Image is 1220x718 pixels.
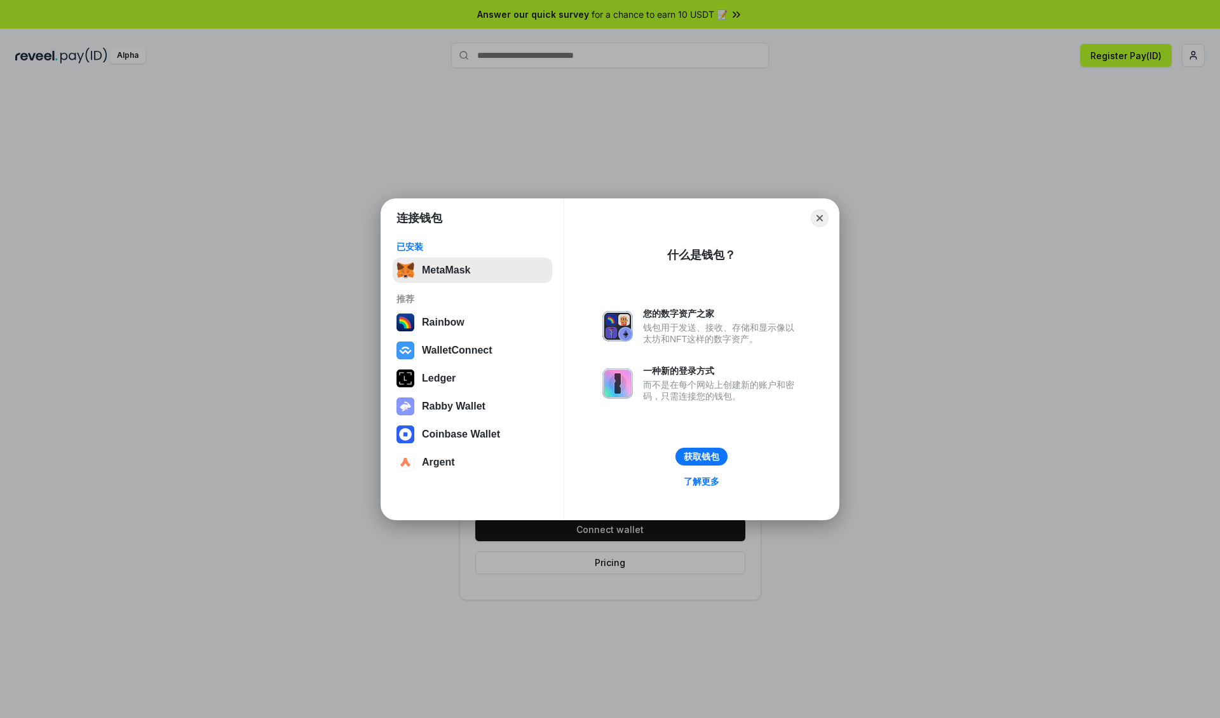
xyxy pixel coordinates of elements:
[676,473,727,490] a: 了解更多
[602,368,633,399] img: svg+xml,%3Csvg%20xmlns%3D%22http%3A%2F%2Fwww.w3.org%2F2000%2Fsvg%22%20fill%3D%22none%22%20viewBox...
[643,308,801,319] div: 您的数字资产之家
[396,261,414,279] img: svg+xml,%3Csvg%20fill%3D%22none%22%20height%3D%2233%22%20viewBox%3D%220%200%2035%2033%22%20width%...
[684,451,719,462] div: 获取钱包
[643,379,801,402] div: 而不是在每个网站上创建新的账户和密码，只需连接您的钱包。
[396,211,442,226] h1: 连接钱包
[396,342,414,359] img: svg+xml,%3Csvg%20width%3D%2228%22%20height%3D%2228%22%20viewBox%3D%220%200%2028%2028%22%20fill%3D...
[393,450,552,475] button: Argent
[602,311,633,342] img: svg+xml,%3Csvg%20xmlns%3D%22http%3A%2F%2Fwww.w3.org%2F2000%2Fsvg%22%20fill%3D%22none%22%20viewBox...
[422,265,470,276] div: MetaMask
[422,373,456,384] div: Ledger
[393,422,552,447] button: Coinbase Wallet
[396,397,414,415] img: svg+xml,%3Csvg%20xmlns%3D%22http%3A%2F%2Fwww.w3.org%2F2000%2Fsvg%22%20fill%3D%22none%22%20viewBox...
[396,453,414,471] img: svg+xml,%3Csvg%20width%3D%2228%22%20height%3D%2228%22%20viewBox%3D%220%200%2028%2028%22%20fill%3D...
[643,365,801,376] div: 一种新的登录方式
[393,338,552,363] button: WalletConnect
[396,293,548,305] div: 推荐
[396,314,414,331] img: svg+xml,%3Csvg%20width%3D%22120%22%20height%3D%22120%22%20viewBox%3D%220%200%20120%20120%22%20fil...
[393,366,552,391] button: Ledger
[422,317,464,328] div: Rainbow
[393,258,552,283] button: MetaMask
[396,425,414,443] img: svg+xml,%3Csvg%20width%3D%2228%22%20height%3D%2228%22%20viewBox%3D%220%200%2028%2028%22%20fill%3D...
[684,476,719,487] div: 了解更多
[811,209,829,227] button: Close
[643,322,801,345] div: 钱包用于发送、接收、存储和显示像以太坊和NFT这样的数字资产。
[393,310,552,335] button: Rainbow
[422,429,500,440] div: Coinbase Wallet
[675,448,728,466] button: 获取钱包
[393,394,552,419] button: Rabby Wallet
[422,401,485,412] div: Rabby Wallet
[667,247,736,263] div: 什么是钱包？
[396,369,414,387] img: svg+xml,%3Csvg%20xmlns%3D%22http%3A%2F%2Fwww.w3.org%2F2000%2Fsvg%22%20width%3D%2228%22%20height%3...
[422,345,492,356] div: WalletConnect
[396,241,548,252] div: 已安装
[422,457,455,468] div: Argent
